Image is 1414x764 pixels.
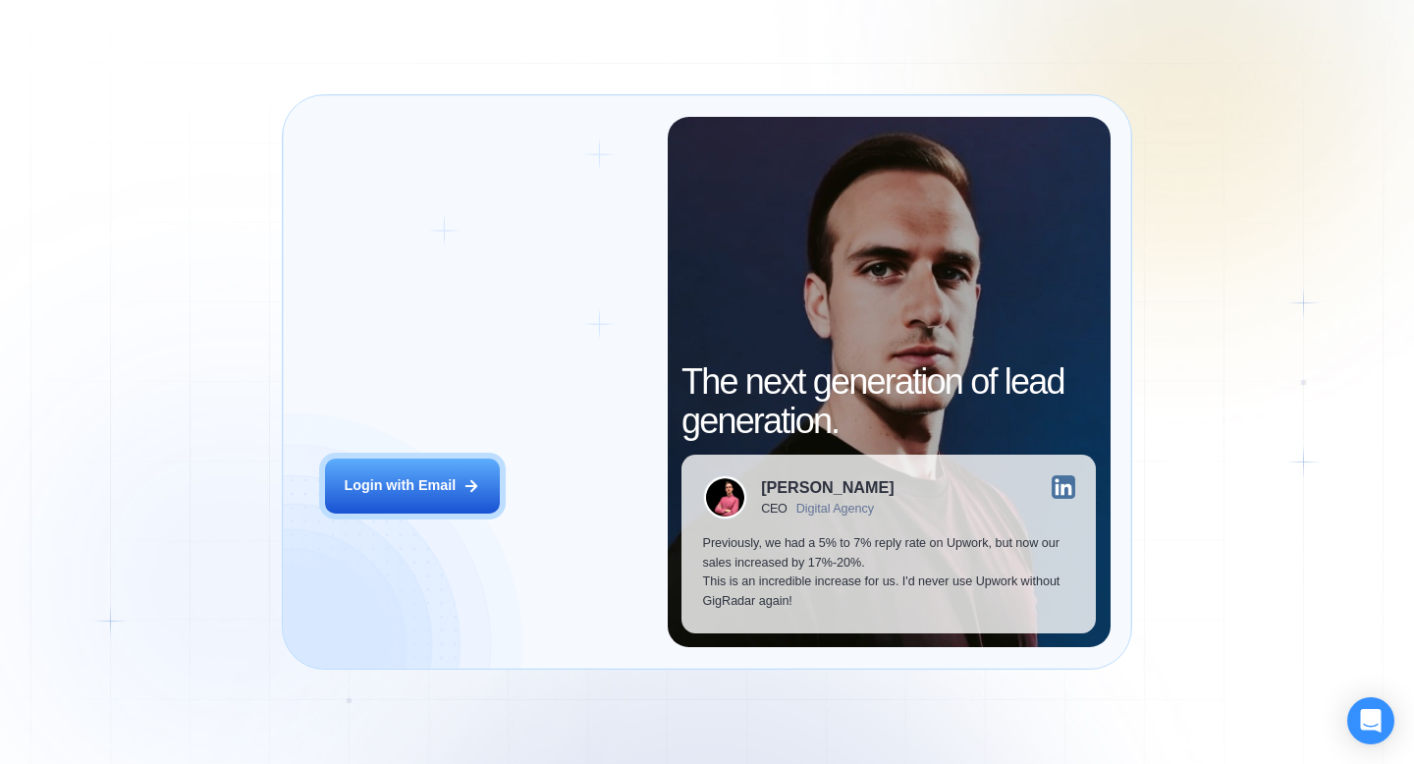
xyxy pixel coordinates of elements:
[761,502,788,516] div: CEO
[325,459,500,514] button: Login with Email
[1347,697,1394,744] div: Open Intercom Messenger
[681,362,1096,440] h2: The next generation of lead generation.
[761,479,894,495] div: [PERSON_NAME]
[344,476,456,496] div: Login with Email
[703,534,1075,612] p: Previously, we had a 5% to 7% reply rate on Upwork, but now our sales increased by 17%-20%. This ...
[796,502,874,516] div: Digital Agency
